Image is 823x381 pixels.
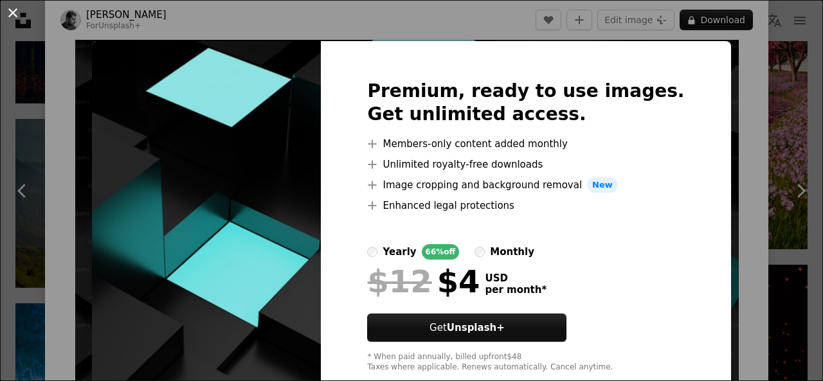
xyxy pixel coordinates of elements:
[367,247,377,257] input: yearly66%off
[367,80,684,126] h2: Premium, ready to use images. Get unlimited access.
[367,157,684,172] li: Unlimited royalty-free downloads
[422,244,460,260] div: 66% off
[367,265,431,298] span: $12
[367,265,480,298] div: $4
[367,314,566,342] button: GetUnsplash+
[367,198,684,213] li: Enhanced legal protections
[485,284,547,296] span: per month *
[485,272,547,284] span: USD
[383,244,416,260] div: yearly
[367,136,684,152] li: Members-only content added monthly
[367,352,684,373] div: * When paid annually, billed upfront $48 Taxes where applicable. Renews automatically. Cancel any...
[587,177,618,193] span: New
[367,177,684,193] li: Image cropping and background removal
[490,244,534,260] div: monthly
[447,322,505,333] strong: Unsplash+
[475,247,485,257] input: monthly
